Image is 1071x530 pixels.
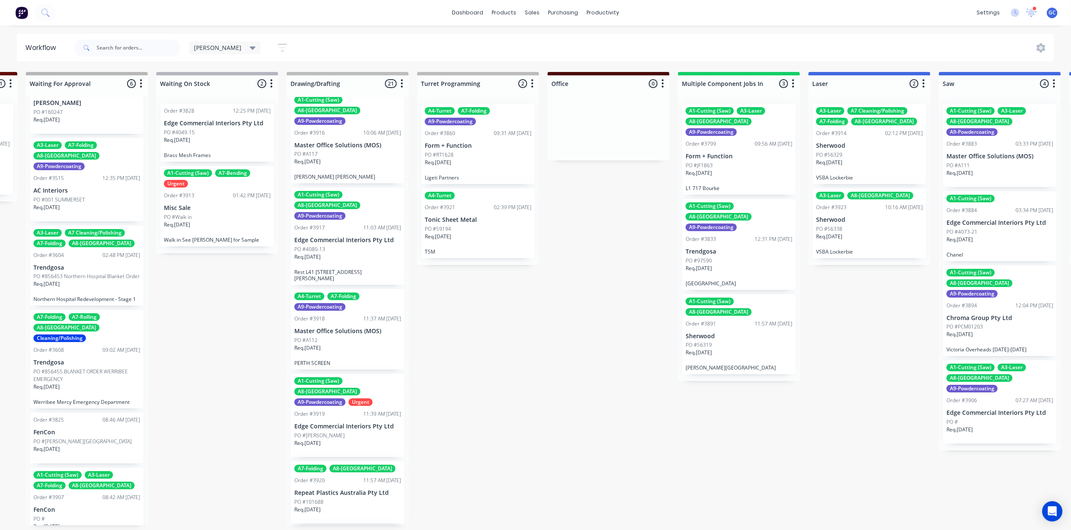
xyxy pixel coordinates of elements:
[686,224,737,231] div: A9-Powdercoating
[421,188,535,258] div: A4-TurretOrder #392102:39 PM [DATE]Tonic Sheet MetalPO #59194Req.[DATE]TSM
[421,104,535,184] div: A4-TurretA7-FoldingA9-PowdercoatingOrder #386009:31 AM [DATE]Form + FunctionPO #RT1628Req.[DATE]L...
[294,303,346,311] div: A9-Powdercoating
[946,279,1013,287] div: A8-[GEOGRAPHIC_DATA]
[425,204,455,211] div: Order #3921
[682,199,796,290] div: A1-Cutting (Saw)A8-[GEOGRAPHIC_DATA]A9-PowdercoatingOrder #383312:31 PM [DATE]TrendgosaPO #97590R...
[686,320,716,328] div: Order #3891
[30,226,144,306] div: A3-LaserA7 Cleaning/PolishingA7-FoldingA8-[GEOGRAPHIC_DATA]Order #360402:48 PM [DATE]TrendgosaPO ...
[686,265,712,272] p: Req. [DATE]
[946,228,977,236] p: PO #4073-21
[686,202,734,210] div: A1-Cutting (Saw)
[294,388,360,395] div: A8-[GEOGRAPHIC_DATA]
[686,162,713,169] p: PO #JF1863
[291,93,404,184] div: A1-Cutting (Saw)A8-[GEOGRAPHIC_DATA]A9-PowdercoatingOrder #391610:06 AM [DATE]Master Office Solut...
[102,416,140,424] div: 08:46 AM [DATE]
[682,294,796,375] div: A1-Cutting (Saw)A8-[GEOGRAPHIC_DATA]Order #389111:57 AM [DATE]SherwoodPO #56319Req.[DATE][PERSON_...
[33,445,60,453] p: Req. [DATE]
[329,465,396,472] div: A8-[GEOGRAPHIC_DATA]
[943,104,1057,187] div: A1-Cutting (Saw)A3-LaserA8-[GEOGRAPHIC_DATA]A9-PowdercoatingOrder #388303:33 PM [DATE]Master Offi...
[294,398,346,406] div: A9-Powdercoating
[233,107,271,115] div: 12:25 PM [DATE]
[294,237,401,244] p: Edge Commercial Interiors Pty Ltd
[102,494,140,501] div: 08:42 AM [DATE]
[294,150,318,158] p: PO #A117
[425,107,455,115] div: A4-Turret
[294,202,360,209] div: A8-[GEOGRAPHIC_DATA]
[327,293,360,300] div: A7-Folding
[1016,140,1053,148] div: 03:33 PM [DATE]
[33,296,140,302] p: Northern Hospital Redevelopment - Stage 1
[946,162,970,169] p: PO #A111
[33,416,64,424] div: Order #3825
[582,6,623,19] div: productivity
[1016,302,1053,309] div: 12:04 PM [DATE]
[294,328,401,335] p: Master Office Solutions (MOS)
[946,207,977,214] div: Order #3884
[816,225,842,233] p: PO #56338
[33,334,86,342] div: Cleaning/Polishing
[161,166,274,246] div: A1-Cutting (Saw)A7-BendingUrgentOrder #391301:42 PM [DATE]Misc SalePO #Walk inReq.[DATE]Walk in S...
[816,142,923,149] p: Sherwood
[425,233,451,240] p: Req. [DATE]
[102,346,140,354] div: 09:02 AM [DATE]
[425,192,455,199] div: A4-Turret
[816,248,923,255] p: VSBA Lockerbie
[946,364,995,371] div: A1-Cutting (Saw)
[946,331,973,338] p: Req. [DATE]
[294,212,346,220] div: A9-Powdercoating
[737,107,765,115] div: A3-Laser
[494,204,531,211] div: 02:39 PM [DATE]
[33,240,66,247] div: A7-Folding
[294,506,321,513] p: Req. [DATE]
[946,269,995,276] div: A1-Cutting (Saw)
[425,174,531,181] p: Ligeti Partners
[33,187,140,194] p: AC Interiors
[686,107,734,115] div: A1-Cutting (Saw)
[813,188,926,258] div: A3-LaserA8-[GEOGRAPHIC_DATA]Order #392310:16 AM [DATE]SherwoodPO #56338Req.[DATE]VSBA Lockerbie
[85,471,113,479] div: A3-Laser
[363,224,401,232] div: 11:03 AM [DATE]
[33,251,64,259] div: Order #3604
[686,308,752,316] div: A8-[GEOGRAPHIC_DATA]
[686,235,716,243] div: Order #3833
[816,107,844,115] div: A3-Laser
[686,140,716,148] div: Order #3799
[33,280,60,288] p: Req. [DATE]
[33,99,140,107] p: [PERSON_NAME]
[294,439,321,447] p: Req. [DATE]
[943,360,1057,444] div: A1-Cutting (Saw)A3-LaserA8-[GEOGRAPHIC_DATA]A9-PowdercoatingOrder #390607:27 AM [DATE]Edge Commer...
[294,498,324,506] p: PO #101688
[164,237,271,243] p: Walk in See [PERSON_NAME] for Sample
[164,152,271,158] p: Brass Mesh Frames
[686,153,792,160] p: Form + Function
[33,163,85,170] div: A9-Powdercoating
[69,313,100,321] div: A7-Rolling
[294,246,325,253] p: PO #4080-13
[946,140,977,148] div: Order #3883
[946,251,1053,258] p: Chanel
[816,159,842,166] p: Req. [DATE]
[294,174,401,180] p: [PERSON_NAME] [PERSON_NAME]
[294,117,346,125] div: A9-Powdercoating
[33,399,140,405] p: Werribee Mercy Emergency Department
[294,337,318,344] p: PO #A112
[69,482,135,489] div: A8-[GEOGRAPHIC_DATA]
[946,107,995,115] div: A1-Cutting (Saw)
[164,136,190,144] p: Req. [DATE]
[215,169,250,177] div: A7-Bending
[291,289,404,370] div: A4-TurretA7-FoldingA9-PowdercoatingOrder #391811:37 AM [DATE]Master Office Solutions (MOS)PO #A11...
[30,413,144,464] div: Order #382508:46 AM [DATE]FenConPO #[PERSON_NAME][GEOGRAPHIC_DATA]Req.[DATE]
[233,192,271,199] div: 01:42 PM [DATE]
[164,180,188,188] div: Urgent
[943,265,1057,356] div: A1-Cutting (Saw)A8-[GEOGRAPHIC_DATA]A9-PowdercoatingOrder #389412:04 PM [DATE]Chroma Group Pty Lt...
[30,138,144,221] div: A3-LaserA7-FoldingA8-[GEOGRAPHIC_DATA]A9-PowdercoatingOrder #351512:35 PM [DATE]AC InteriorsPO #0...
[686,185,792,191] p: L1 717 Bourke
[816,151,842,159] p: PO #56329
[686,128,737,136] div: A9-Powdercoating
[885,130,923,137] div: 02:12 PM [DATE]
[686,248,792,255] p: Trendgosa
[294,224,325,232] div: Order #3917
[946,169,973,177] p: Req. [DATE]
[33,471,82,479] div: A1-Cutting (Saw)
[425,248,531,255] p: TSM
